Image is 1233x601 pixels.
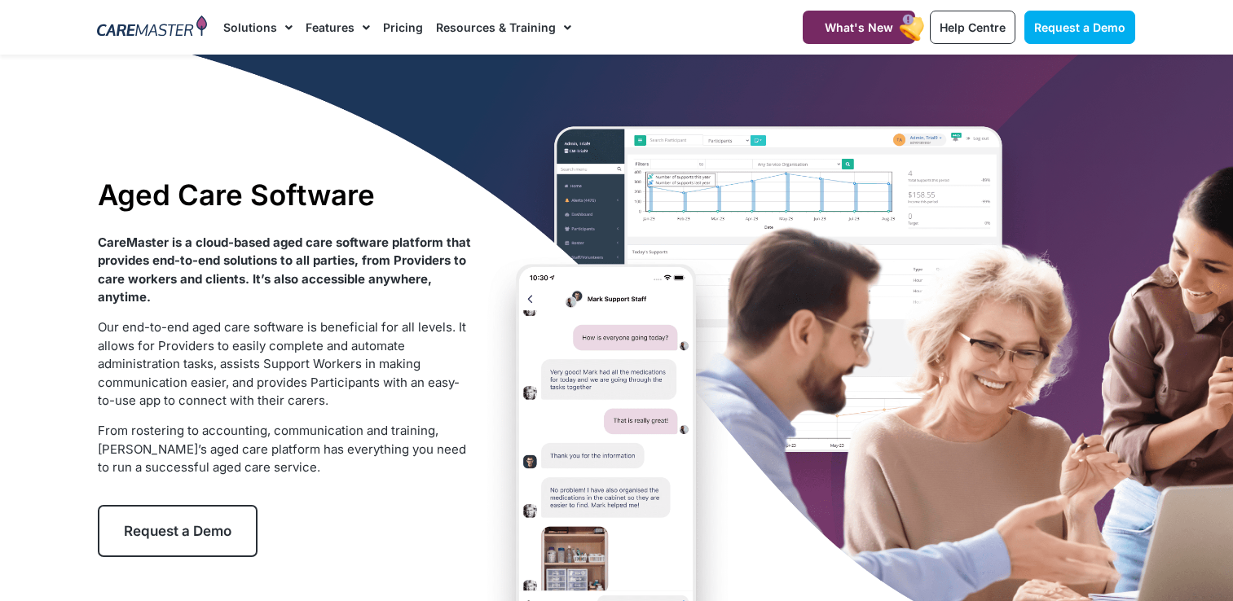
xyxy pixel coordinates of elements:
a: Request a Demo [98,505,258,557]
img: CareMaster Logo [97,15,207,40]
a: What's New [803,11,915,44]
span: Request a Demo [1034,20,1125,34]
span: What's New [825,20,893,34]
span: Our end-to-end aged care software is beneficial for all levels. It allows for Providers to easily... [98,319,466,408]
a: Request a Demo [1024,11,1135,44]
strong: CareMaster is a cloud-based aged care software platform that provides end-to-end solutions to all... [98,235,471,305]
span: Request a Demo [124,523,231,539]
span: From rostering to accounting, communication and training, [PERSON_NAME]’s aged care platform has ... [98,423,466,475]
h1: Aged Care Software [98,178,472,212]
a: Help Centre [930,11,1015,44]
span: Help Centre [940,20,1006,34]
